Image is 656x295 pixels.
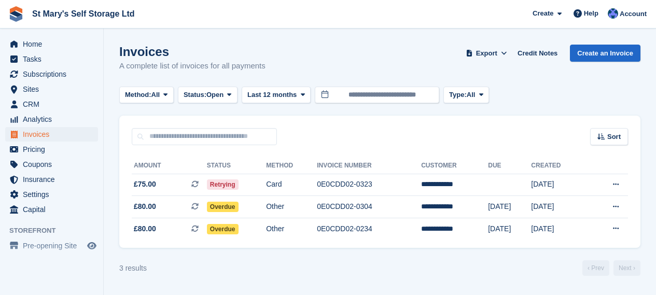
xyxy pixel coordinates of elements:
[531,174,587,196] td: [DATE]
[8,6,24,22] img: stora-icon-8386f47178a22dfd0bd8f6a31ec36ba5ce8667c1dd55bd0f319d3a0aa187defe.svg
[207,179,239,190] span: Retrying
[317,158,421,174] th: Invoice Number
[86,240,98,252] a: Preview store
[531,196,587,218] td: [DATE]
[207,158,266,174] th: Status
[247,90,297,100] span: Last 12 months
[207,224,239,234] span: Overdue
[266,158,317,174] th: Method
[23,52,85,66] span: Tasks
[23,127,85,142] span: Invoices
[207,202,239,212] span: Overdue
[23,157,85,172] span: Coupons
[23,172,85,187] span: Insurance
[464,45,509,62] button: Export
[242,87,311,104] button: Last 12 months
[5,82,98,96] a: menu
[266,218,317,240] td: Other
[488,196,531,218] td: [DATE]
[513,45,562,62] a: Credit Notes
[184,90,206,100] span: Status:
[134,201,156,212] span: £80.00
[5,238,98,253] a: menu
[119,263,147,274] div: 3 results
[5,157,98,172] a: menu
[23,238,85,253] span: Pre-opening Site
[421,158,488,174] th: Customer
[206,90,224,100] span: Open
[23,82,85,96] span: Sites
[23,37,85,51] span: Home
[317,196,421,218] td: 0E0CDD02-0304
[134,179,156,190] span: £75.00
[476,48,497,59] span: Export
[23,187,85,202] span: Settings
[178,87,238,104] button: Status: Open
[533,8,553,19] span: Create
[119,60,266,72] p: A complete list of invoices for all payments
[607,132,621,142] span: Sort
[582,260,609,276] a: Previous
[266,174,317,196] td: Card
[5,187,98,202] a: menu
[119,87,174,104] button: Method: All
[570,45,640,62] a: Create an Invoice
[531,158,587,174] th: Created
[488,218,531,240] td: [DATE]
[134,223,156,234] span: £80.00
[443,87,489,104] button: Type: All
[467,90,476,100] span: All
[531,218,587,240] td: [DATE]
[620,9,647,19] span: Account
[23,142,85,157] span: Pricing
[5,142,98,157] a: menu
[580,260,643,276] nav: Page
[23,112,85,127] span: Analytics
[5,202,98,217] a: menu
[23,202,85,217] span: Capital
[5,67,98,81] a: menu
[5,127,98,142] a: menu
[125,90,151,100] span: Method:
[23,97,85,111] span: CRM
[119,45,266,59] h1: Invoices
[5,37,98,51] a: menu
[23,67,85,81] span: Subscriptions
[608,8,618,19] img: Matthew Keenan
[5,112,98,127] a: menu
[132,158,207,174] th: Amount
[613,260,640,276] a: Next
[317,218,421,240] td: 0E0CDD02-0234
[449,90,467,100] span: Type:
[488,158,531,174] th: Due
[5,172,98,187] a: menu
[317,174,421,196] td: 0E0CDD02-0323
[584,8,598,19] span: Help
[151,90,160,100] span: All
[28,5,139,22] a: St Mary's Self Storage Ltd
[5,52,98,66] a: menu
[266,196,317,218] td: Other
[9,226,103,236] span: Storefront
[5,97,98,111] a: menu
